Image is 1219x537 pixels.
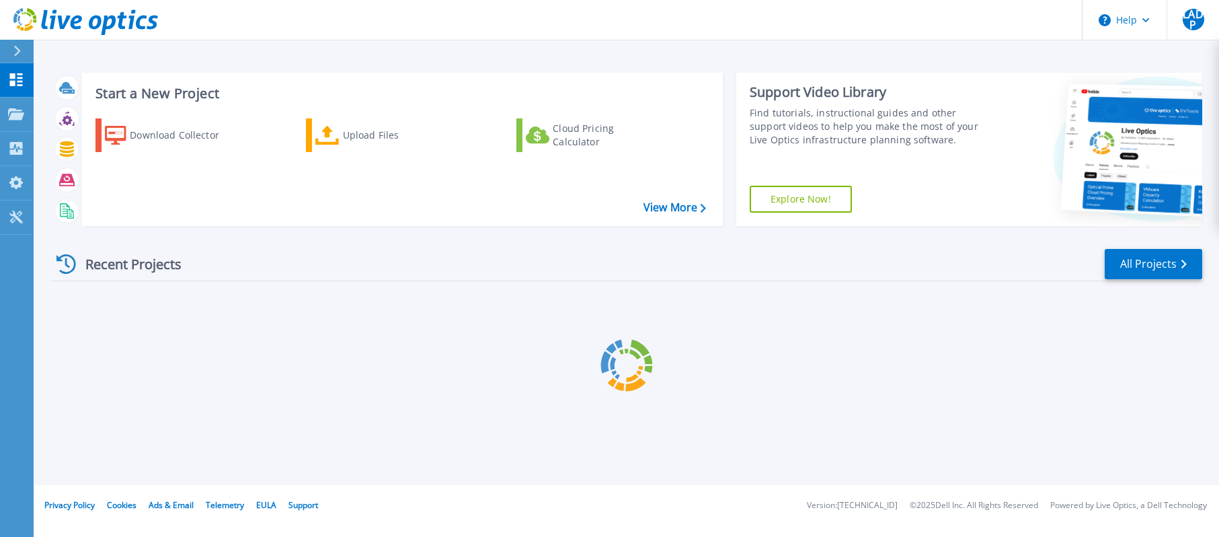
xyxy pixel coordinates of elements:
[52,248,200,281] div: Recent Projects
[95,118,245,152] a: Download Collector
[107,499,136,511] a: Cookies
[44,499,95,511] a: Privacy Policy
[343,122,450,149] div: Upload Files
[750,83,986,101] div: Support Video Library
[910,501,1038,510] li: © 2025 Dell Inc. All Rights Reserved
[206,499,244,511] a: Telemetry
[750,106,986,147] div: Find tutorials, instructional guides and other support videos to help you make the most of your L...
[1050,501,1207,510] li: Powered by Live Optics, a Dell Technology
[149,499,194,511] a: Ads & Email
[256,499,276,511] a: EULA
[553,122,660,149] div: Cloud Pricing Calculator
[1105,249,1202,279] a: All Projects
[750,186,852,213] a: Explore Now!
[516,118,666,152] a: Cloud Pricing Calculator
[1183,9,1204,30] span: LADP
[130,122,237,149] div: Download Collector
[288,499,318,511] a: Support
[306,118,456,152] a: Upload Files
[643,201,706,214] a: View More
[95,86,705,101] h3: Start a New Project
[807,501,898,510] li: Version: [TECHNICAL_ID]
